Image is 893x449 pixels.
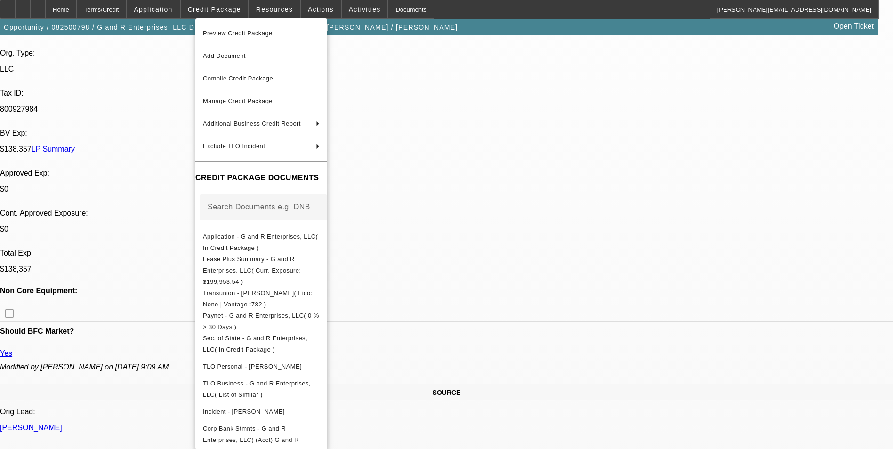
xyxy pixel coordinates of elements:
span: Lease Plus Summary - G and R Enterprises, LLC( Curr. Exposure: $199,953.54 ) [203,256,301,285]
button: Lease Plus Summary - G and R Enterprises, LLC( Curr. Exposure: $199,953.54 ) [195,254,327,288]
button: TLO Business - G and R Enterprises, LLC( List of Similar ) [195,378,327,401]
span: Manage Credit Package [203,97,273,104]
button: TLO Personal - Gottsegen, Steven [195,355,327,378]
span: Additional Business Credit Report [203,120,301,127]
h4: CREDIT PACKAGE DOCUMENTS [195,172,327,184]
button: Incident - Gottsegen, Steven [195,401,327,423]
span: Compile Credit Package [203,75,273,82]
span: Paynet - G and R Enterprises, LLC( 0 % > 30 Days ) [203,312,319,330]
span: TLO Personal - [PERSON_NAME] [203,363,302,370]
span: Transunion - [PERSON_NAME]( Fico: None | Vantage :782 ) [203,289,313,308]
button: Sec. of State - G and R Enterprises, LLC( In Credit Package ) [195,333,327,355]
span: Exclude TLO Incident [203,143,265,150]
mat-label: Search Documents e.g. DNB [208,203,310,211]
span: Application - G and R Enterprises, LLC( In Credit Package ) [203,233,318,251]
button: Transunion - Gottsegen, Steven( Fico: None | Vantage :782 ) [195,288,327,310]
span: Sec. of State - G and R Enterprises, LLC( In Credit Package ) [203,335,307,353]
span: Add Document [203,52,246,59]
button: Paynet - G and R Enterprises, LLC( 0 % > 30 Days ) [195,310,327,333]
span: Incident - [PERSON_NAME] [203,408,285,415]
span: Preview Credit Package [203,30,273,37]
span: TLO Business - G and R Enterprises, LLC( List of Similar ) [203,380,311,398]
button: Application - G and R Enterprises, LLC( In Credit Package ) [195,231,327,254]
